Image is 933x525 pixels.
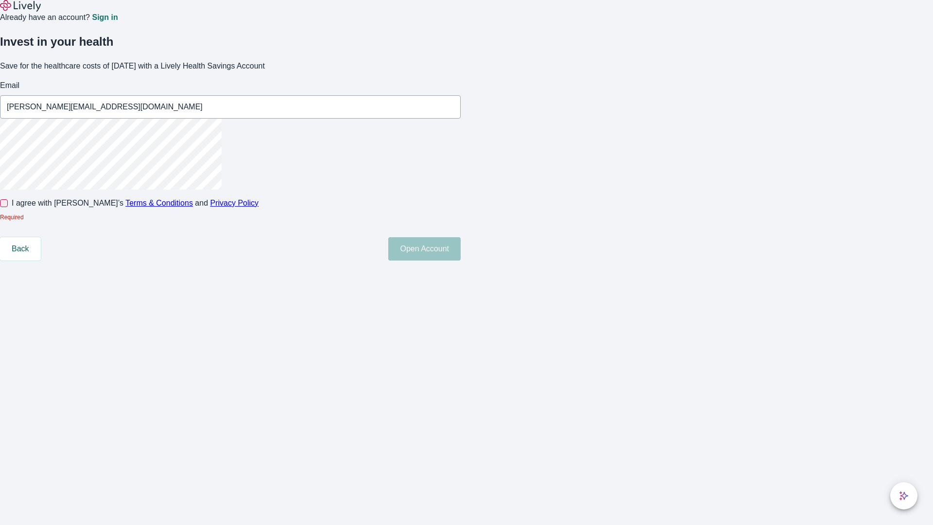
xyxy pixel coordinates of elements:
[899,491,909,501] svg: Lively AI Assistant
[210,199,259,207] a: Privacy Policy
[125,199,193,207] a: Terms & Conditions
[92,14,118,21] a: Sign in
[12,197,259,209] span: I agree with [PERSON_NAME]’s and
[890,482,917,509] button: chat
